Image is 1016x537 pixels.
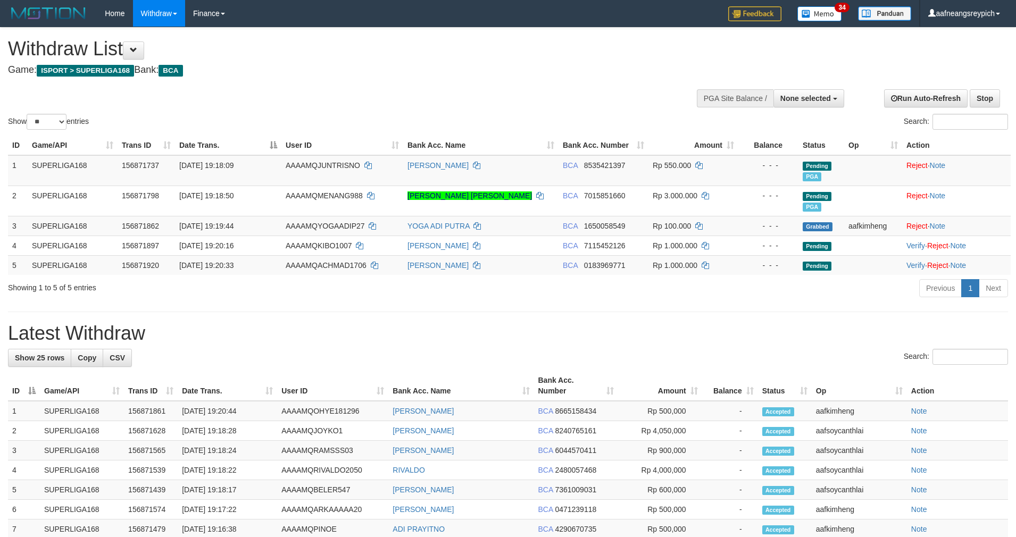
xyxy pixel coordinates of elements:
label: Search: [904,114,1008,130]
td: [DATE] 19:17:22 [178,500,277,519]
a: [PERSON_NAME] [393,485,454,494]
span: Copy 8665158434 to clipboard [555,407,596,415]
span: Show 25 rows [15,354,64,362]
span: Copy 4290670735 to clipboard [555,525,596,533]
th: Date Trans.: activate to sort column descending [175,136,281,155]
td: 4 [8,460,40,480]
td: AAAAMQOHYE181296 [277,401,388,421]
a: Copy [71,349,103,367]
a: Note [930,222,946,230]
span: [DATE] 19:20:16 [179,241,234,250]
td: Rp 500,000 [618,401,702,421]
td: 156871565 [124,441,178,460]
span: Copy 7115452126 to clipboard [584,241,626,250]
span: Pending [803,242,831,251]
a: Show 25 rows [8,349,71,367]
td: · [902,155,1011,186]
td: 3 [8,441,40,460]
td: · [902,186,1011,216]
td: aafsoycanthlai [812,421,907,441]
span: Rp 1.000.000 [653,241,697,250]
span: Marked by aafsoycanthlai [803,172,821,181]
a: [PERSON_NAME] [393,426,454,435]
div: - - - [743,240,794,251]
th: User ID: activate to sort column ascending [277,371,388,401]
span: AAAAMQJUNTRISNO [286,161,360,170]
span: 34 [835,3,849,12]
span: Copy 2480057468 to clipboard [555,466,596,474]
span: 156871897 [122,241,159,250]
span: Accepted [762,486,794,495]
td: SUPERLIGA168 [28,236,118,255]
span: CSV [110,354,125,362]
td: · · [902,236,1011,255]
span: [DATE] 19:18:09 [179,161,234,170]
td: AAAAMQJOYKO1 [277,421,388,441]
span: BCA [538,466,553,474]
div: - - - [743,190,794,201]
span: Grabbed [803,222,832,231]
td: 1 [8,401,40,421]
span: BCA [563,161,578,170]
th: User ID: activate to sort column ascending [281,136,403,155]
a: Stop [970,89,1000,107]
span: Rp 550.000 [653,161,691,170]
th: Game/API: activate to sort column ascending [40,371,124,401]
td: Rp 4,000,000 [618,460,702,480]
span: BCA [563,241,578,250]
a: ADI PRAYITNO [393,525,445,533]
td: Rp 600,000 [618,480,702,500]
td: SUPERLIGA168 [40,460,124,480]
th: Status: activate to sort column ascending [758,371,812,401]
a: Note [911,525,927,533]
th: Status [798,136,844,155]
span: BCA [538,407,553,415]
span: Rp 3.000.000 [653,191,697,200]
td: AAAAMQARKAAAAA20 [277,500,388,519]
a: 1 [961,279,979,297]
img: MOTION_logo.png [8,5,89,21]
span: None selected [780,94,831,103]
span: Copy 7361009031 to clipboard [555,485,596,494]
a: Note [950,261,966,270]
span: Accepted [762,506,794,515]
td: 5 [8,480,40,500]
td: aafkimheng [812,500,907,519]
td: SUPERLIGA168 [40,441,124,460]
a: [PERSON_NAME] [407,161,469,170]
span: Copy 1650058549 to clipboard [584,222,626,230]
td: Rp 900,000 [618,441,702,460]
th: Action [907,371,1008,401]
span: 156871798 [122,191,159,200]
span: AAAAMQKIBO1007 [286,241,352,250]
td: · · [902,255,1011,275]
span: 156871862 [122,222,159,230]
td: AAAAMQRIVALDO2050 [277,460,388,480]
a: Note [911,407,927,415]
th: Amount: activate to sort column ascending [618,371,702,401]
div: - - - [743,221,794,231]
th: Op: activate to sort column ascending [812,371,907,401]
td: 156871861 [124,401,178,421]
select: Showentries [27,114,66,130]
a: Reject [927,261,948,270]
td: - [702,460,758,480]
span: Copy 6044570411 to clipboard [555,446,596,455]
a: Note [911,485,927,494]
td: [DATE] 19:18:24 [178,441,277,460]
td: aafkimheng [844,216,902,236]
td: 5 [8,255,28,275]
a: Reject [906,191,928,200]
span: Copy 8240765161 to clipboard [555,426,596,435]
th: Game/API: activate to sort column ascending [28,136,118,155]
h1: Withdraw List [8,38,667,60]
th: Trans ID: activate to sort column ascending [124,371,178,401]
td: - [702,500,758,519]
td: - [702,441,758,460]
th: Bank Acc. Number: activate to sort column ascending [534,371,618,401]
td: - [702,421,758,441]
img: Feedback.jpg [728,6,781,21]
td: 156871539 [124,460,178,480]
td: SUPERLIGA168 [40,480,124,500]
td: - [702,480,758,500]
